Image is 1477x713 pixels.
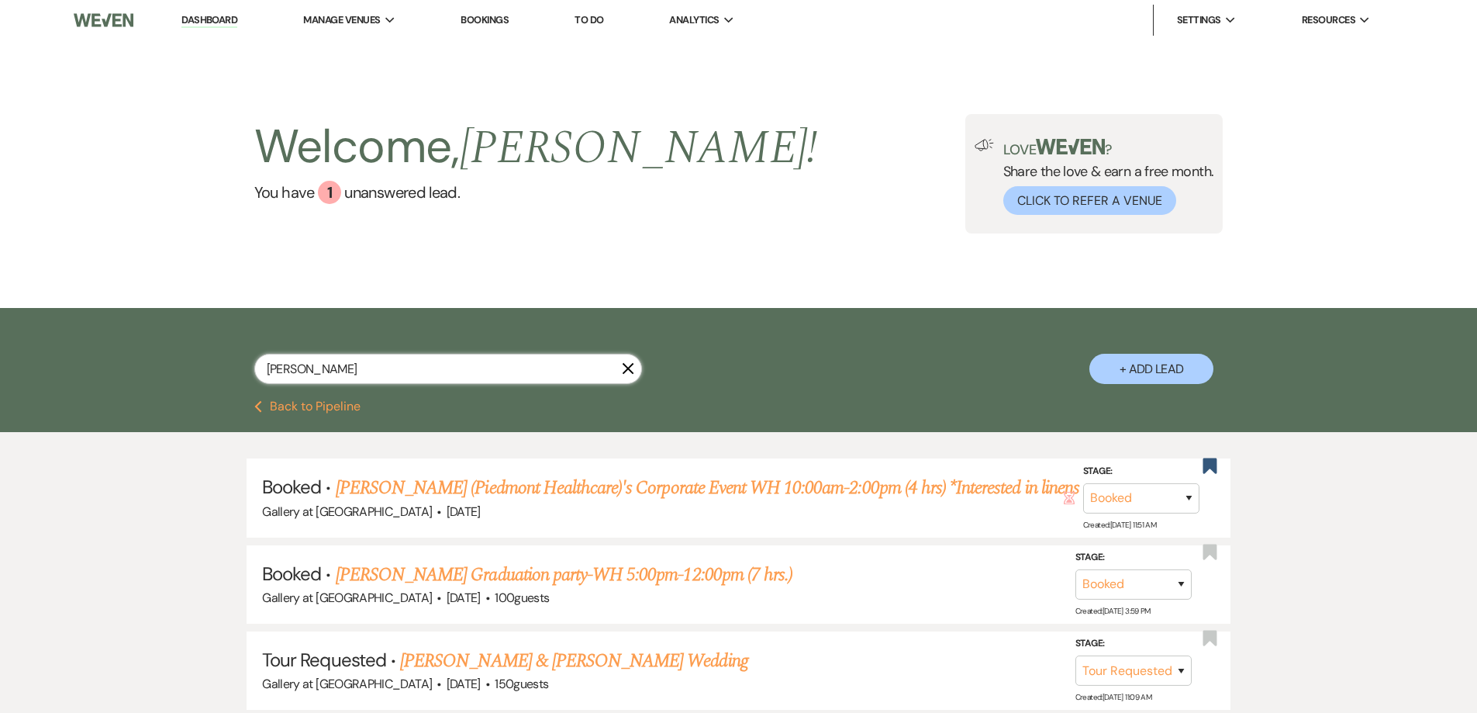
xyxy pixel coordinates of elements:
[318,181,341,204] div: 1
[1075,606,1151,616] span: Created: [DATE] 3:59 PM
[495,676,548,692] span: 150 guests
[74,4,133,36] img: Weven Logo
[1036,139,1105,154] img: weven-logo-green.svg
[303,12,380,28] span: Manage Venues
[254,354,642,384] input: Search by name, event date, email address or phone number
[254,181,818,204] a: You have 1 unanswered lead.
[575,13,603,26] a: To Do
[461,13,509,26] a: Bookings
[669,12,719,28] span: Analytics
[181,13,237,28] a: Dashboard
[447,504,481,520] span: [DATE]
[1003,139,1214,157] p: Love ?
[1003,186,1176,215] button: Click to Refer a Venue
[262,475,321,499] span: Booked
[262,504,432,520] span: Gallery at [GEOGRAPHIC_DATA]
[254,400,361,413] button: Back to Pipeline
[262,676,432,692] span: Gallery at [GEOGRAPHIC_DATA]
[1083,520,1156,530] span: Created: [DATE] 11:51 AM
[495,590,549,606] span: 100 guests
[1089,354,1213,384] button: + Add Lead
[1083,463,1199,480] label: Stage:
[447,676,481,692] span: [DATE]
[1075,692,1151,702] span: Created: [DATE] 11:09 AM
[400,647,747,675] a: [PERSON_NAME] & [PERSON_NAME] Wedding
[1302,12,1355,28] span: Resources
[460,112,818,184] span: [PERSON_NAME] !
[336,561,792,589] a: [PERSON_NAME] Graduation party-WH 5:00pm-12:00pm (7 hrs.)
[262,562,321,586] span: Booked
[447,590,481,606] span: [DATE]
[336,474,1079,502] a: [PERSON_NAME] (Piedmont Healthcare)'s Corporate Event WH 10:00am-2:00pm (4 hrs) *Interested in li...
[254,114,818,181] h2: Welcome,
[262,648,386,672] span: Tour Requested
[262,590,432,606] span: Gallery at [GEOGRAPHIC_DATA]
[1075,635,1192,652] label: Stage:
[1075,549,1192,566] label: Stage:
[1177,12,1221,28] span: Settings
[994,139,1214,215] div: Share the love & earn a free month.
[975,139,994,151] img: loud-speaker-illustration.svg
